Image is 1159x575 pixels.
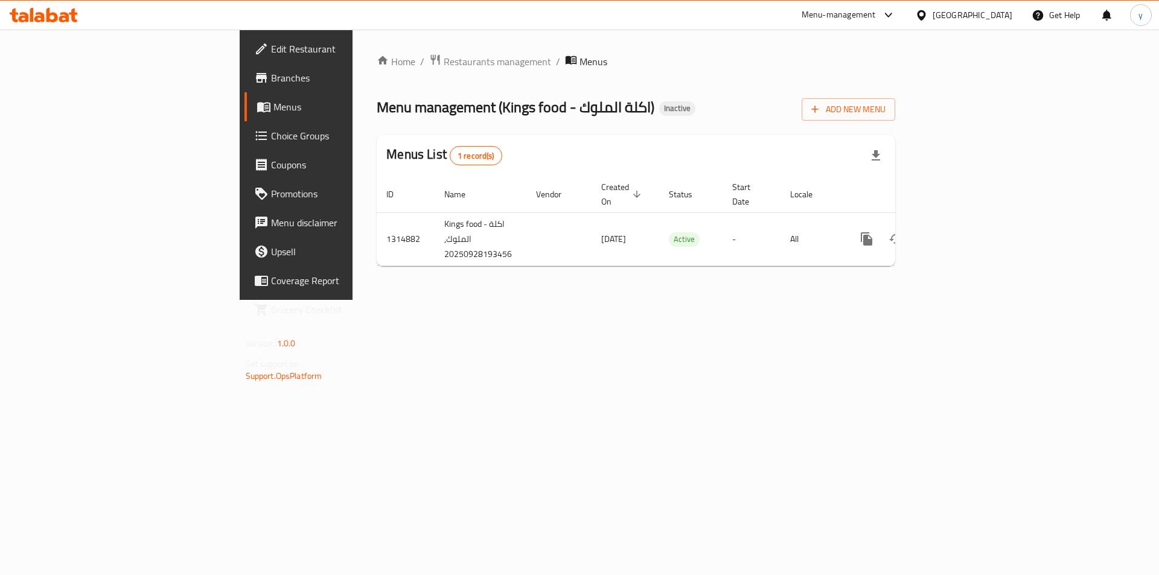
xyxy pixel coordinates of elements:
[244,179,433,208] a: Promotions
[244,237,433,266] a: Upsell
[933,8,1012,22] div: [GEOGRAPHIC_DATA]
[246,356,301,372] span: Get support on:
[271,42,424,56] span: Edit Restaurant
[277,335,296,351] span: 1.0.0
[244,92,433,121] a: Menus
[852,224,881,253] button: more
[244,34,433,63] a: Edit Restaurant
[435,212,526,265] td: Kings food - اكلة الملوك, 20250928193456
[271,273,424,288] span: Coverage Report
[377,176,978,266] table: enhanced table
[244,150,433,179] a: Coupons
[271,157,424,172] span: Coupons
[881,224,910,253] button: Change Status
[377,54,895,69] nav: breadcrumb
[802,98,895,121] button: Add New Menu
[732,180,766,209] span: Start Date
[450,146,502,165] div: Total records count
[271,186,424,201] span: Promotions
[386,145,502,165] h2: Menus List
[246,335,275,351] span: Version:
[843,176,978,213] th: Actions
[659,101,695,116] div: Inactive
[244,266,433,295] a: Coverage Report
[271,71,424,85] span: Branches
[244,295,433,324] a: Grocery Checklist
[1138,8,1143,22] span: y
[386,187,409,202] span: ID
[723,212,781,265] td: -
[669,232,700,246] span: Active
[246,368,322,384] a: Support.OpsPlatform
[536,187,577,202] span: Vendor
[781,212,843,265] td: All
[244,208,433,237] a: Menu disclaimer
[444,54,551,69] span: Restaurants management
[579,54,607,69] span: Menus
[271,302,424,317] span: Grocery Checklist
[790,187,828,202] span: Locale
[271,215,424,230] span: Menu disclaimer
[244,63,433,92] a: Branches
[244,121,433,150] a: Choice Groups
[429,54,551,69] a: Restaurants management
[450,150,502,162] span: 1 record(s)
[861,141,890,170] div: Export file
[377,94,654,121] span: Menu management ( Kings food - اكلة الملوك )
[556,54,560,69] li: /
[271,244,424,259] span: Upsell
[811,102,886,117] span: Add New Menu
[601,180,645,209] span: Created On
[669,232,700,247] div: Active
[271,129,424,143] span: Choice Groups
[273,100,424,114] span: Menus
[601,231,626,247] span: [DATE]
[444,187,481,202] span: Name
[669,187,708,202] span: Status
[802,8,876,22] div: Menu-management
[659,103,695,113] span: Inactive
